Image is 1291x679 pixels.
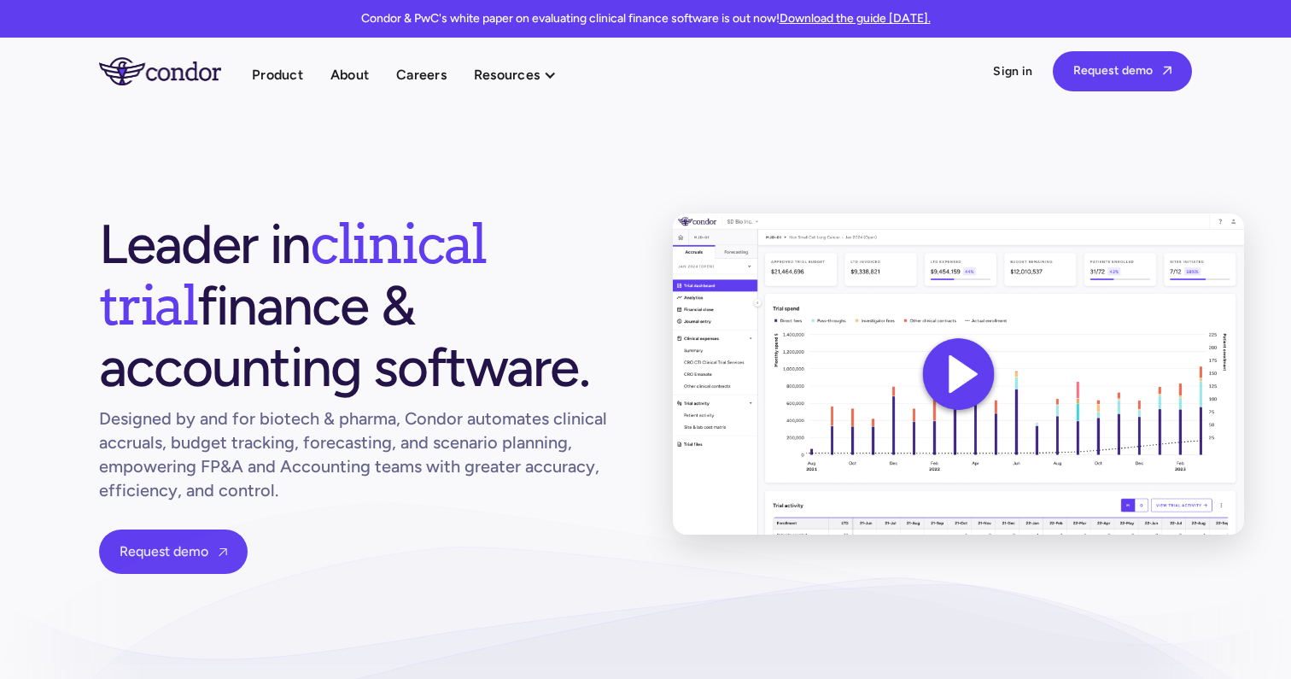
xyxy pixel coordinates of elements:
div: Resources [474,63,540,86]
span:  [1163,65,1171,76]
a: About [330,63,369,86]
div: Resources [474,63,574,86]
h1: Designed by and for biotech & pharma, Condor automates clinical accruals, budget tracking, foreca... [99,407,618,502]
span:  [219,547,227,558]
h1: Leader in finance & accounting software. [99,214,618,398]
a: Request demo [1053,51,1192,91]
a: Download the guide [DATE]. [780,11,931,26]
a: Request demo [99,530,248,574]
a: home [99,57,252,85]
a: Product [252,63,303,86]
span: clinical trial [99,210,486,338]
a: Careers [396,63,447,86]
p: Condor & PwC's white paper on evaluating clinical finance software is out now! [361,10,931,27]
a: Sign in [993,63,1032,80]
